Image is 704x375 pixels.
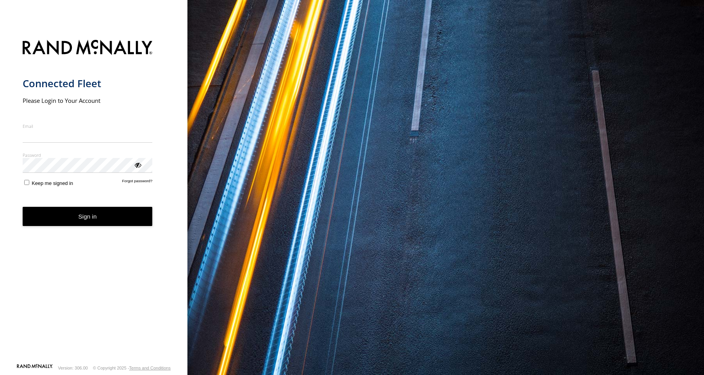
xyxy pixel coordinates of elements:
label: Password [23,152,153,158]
label: Email [23,123,153,129]
span: Keep me signed in [32,180,73,186]
h2: Please Login to Your Account [23,97,153,104]
h1: Connected Fleet [23,77,153,90]
a: Forgot password? [122,179,153,186]
input: Keep me signed in [24,180,29,185]
div: © Copyright 2025 - [93,366,171,370]
form: main [23,35,165,363]
img: Rand McNally [23,38,153,58]
a: Terms and Conditions [129,366,171,370]
div: Version: 306.00 [58,366,88,370]
button: Sign in [23,207,153,226]
div: ViewPassword [134,161,141,169]
a: Visit our Website [17,364,53,372]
